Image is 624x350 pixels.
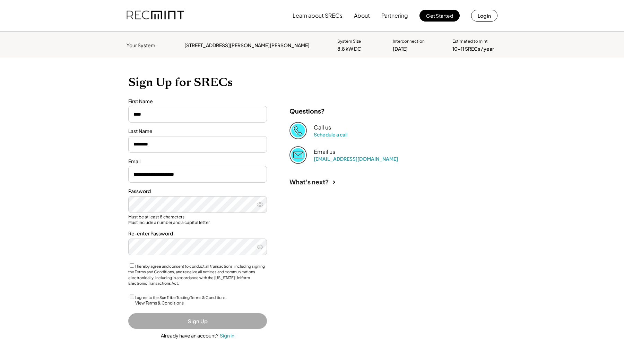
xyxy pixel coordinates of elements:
[289,146,307,164] img: Email%202%403x.png
[128,98,267,105] div: First Name
[128,75,496,90] h1: Sign Up for SRECs
[289,122,307,139] img: Phone%20copy%403x.png
[289,107,325,115] div: Questions?
[471,10,497,22] button: Log in
[128,264,265,286] label: I hereby agree and consent to conduct all transactions, including signing the Terms and Condition...
[314,124,331,131] div: Call us
[314,131,347,137] a: Schedule a call
[128,313,267,329] button: Sign Up
[314,156,398,162] a: [EMAIL_ADDRESS][DOMAIN_NAME]
[337,39,361,44] div: System Size
[452,45,494,52] div: 10-11 SRECs / year
[128,158,267,165] div: Email
[127,4,184,27] img: recmint-logotype%403x.png
[161,332,218,339] div: Already have an account?
[393,45,408,52] div: [DATE]
[135,300,184,306] div: View Terms & Conditions
[314,148,335,156] div: Email us
[452,39,488,44] div: Estimated to mint
[393,39,425,44] div: Interconnection
[135,295,227,300] label: I agree to the Sun Tribe Trading Terms & Conditions.
[354,9,370,23] button: About
[128,188,267,195] div: Password
[128,214,267,225] div: Must be at least 8 characters Must include a number and a capital letter
[289,178,329,186] div: What's next?
[419,10,460,22] button: Get Started
[128,230,267,237] div: Re-enter Password
[293,9,343,23] button: Learn about SRECs
[128,128,267,135] div: Last Name
[220,332,234,339] div: Sign in
[127,42,157,49] div: Your System:
[381,9,408,23] button: Partnering
[337,45,361,52] div: 8.8 kW DC
[184,42,310,49] div: [STREET_ADDRESS][PERSON_NAME][PERSON_NAME]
